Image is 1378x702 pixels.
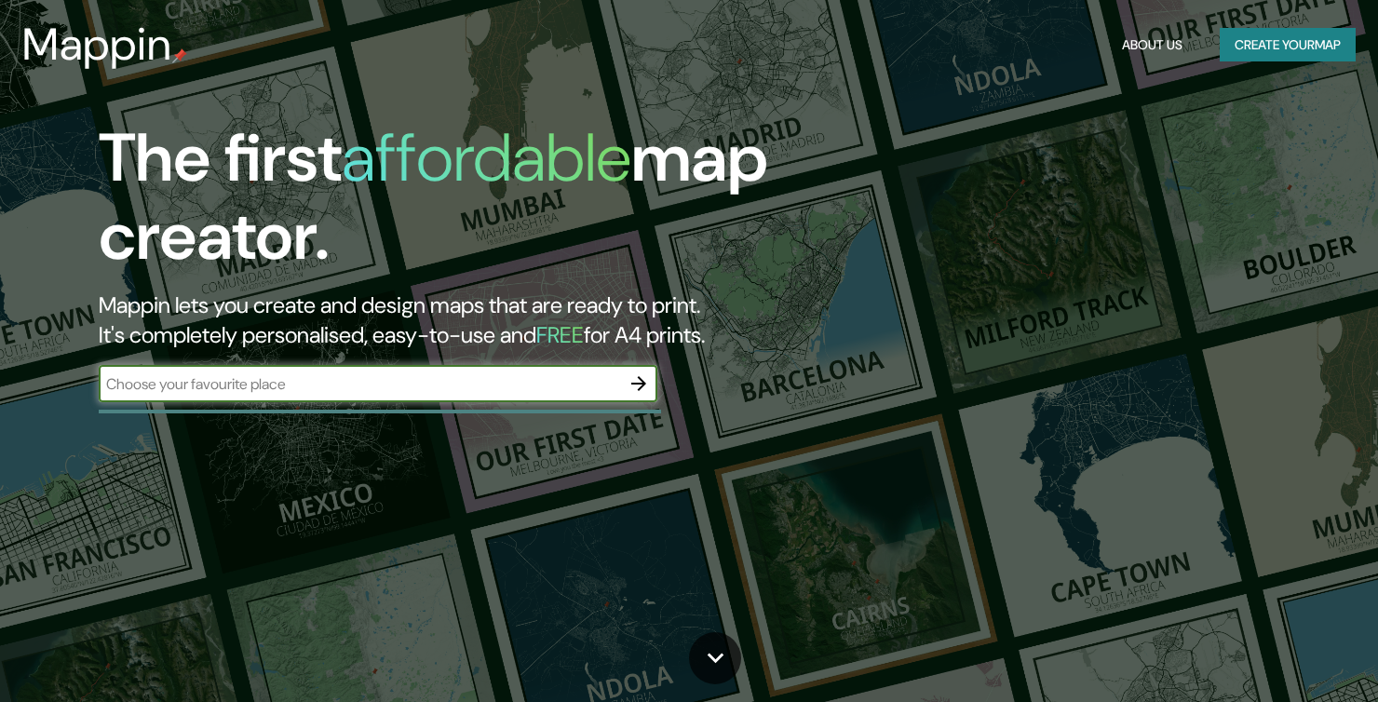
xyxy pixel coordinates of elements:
h1: affordable [342,115,631,201]
h2: Mappin lets you create and design maps that are ready to print. It's completely personalised, eas... [99,290,788,350]
h5: FREE [536,320,584,349]
h3: Mappin [22,19,172,71]
h1: The first map creator. [99,119,788,290]
input: Choose your favourite place [99,373,620,395]
button: Create yourmap [1220,28,1356,62]
img: mappin-pin [172,48,187,63]
button: About Us [1115,28,1190,62]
